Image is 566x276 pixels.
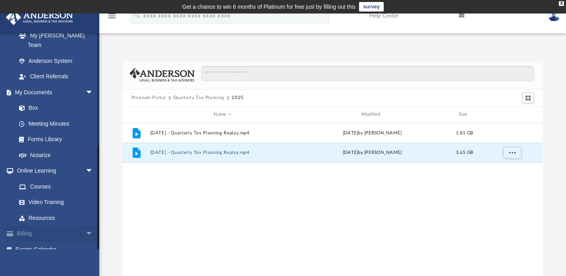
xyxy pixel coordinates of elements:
[6,226,105,242] a: Billingarrow_drop_down
[11,179,101,194] a: Courses
[456,150,473,155] span: 3.65 GB
[11,116,101,132] a: Meeting Minutes
[133,11,141,19] i: search
[131,94,166,101] button: Platinum Portal
[11,132,97,148] a: Forms Library
[11,194,97,210] a: Video Training
[359,2,384,12] a: survey
[11,69,101,85] a: Client Referrals
[85,84,101,101] span: arrow_drop_down
[107,11,117,21] i: menu
[548,10,560,21] img: User Pic
[299,149,445,156] div: [DATE] by [PERSON_NAME]
[4,10,75,25] img: Anderson Advisors Platinum Portal
[85,163,101,179] span: arrow_drop_down
[11,53,101,69] a: Anderson System
[6,241,105,257] a: Events Calendar
[11,100,97,116] a: Box
[150,130,296,135] button: [DATE] - Quarterly Tax Planning Replay.mp4
[232,94,244,101] button: 2025
[299,129,445,136] div: [DATE] by [PERSON_NAME]
[201,66,534,81] input: Search files and folders
[11,210,101,226] a: Resources
[150,150,296,155] button: [DATE] - Quarterly Tax Planning Replay.mp4
[456,130,473,135] span: 1.81 GB
[299,111,445,118] div: Modified
[448,111,480,118] div: Size
[149,111,296,118] div: Name
[484,111,539,118] div: id
[11,147,101,163] a: Notarize
[11,27,97,53] a: My [PERSON_NAME] Team
[503,147,521,159] button: More options
[6,163,101,179] a: Online Learningarrow_drop_down
[85,226,101,242] span: arrow_drop_down
[107,15,117,21] a: menu
[182,2,356,12] div: Get a chance to win 6 months of Platinum for free just by filling out this
[559,1,564,6] div: close
[126,111,146,118] div: id
[6,84,101,100] a: My Documentsarrow_drop_down
[173,94,224,101] button: Quarterly Tax Planning
[522,92,534,103] button: Switch to Grid View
